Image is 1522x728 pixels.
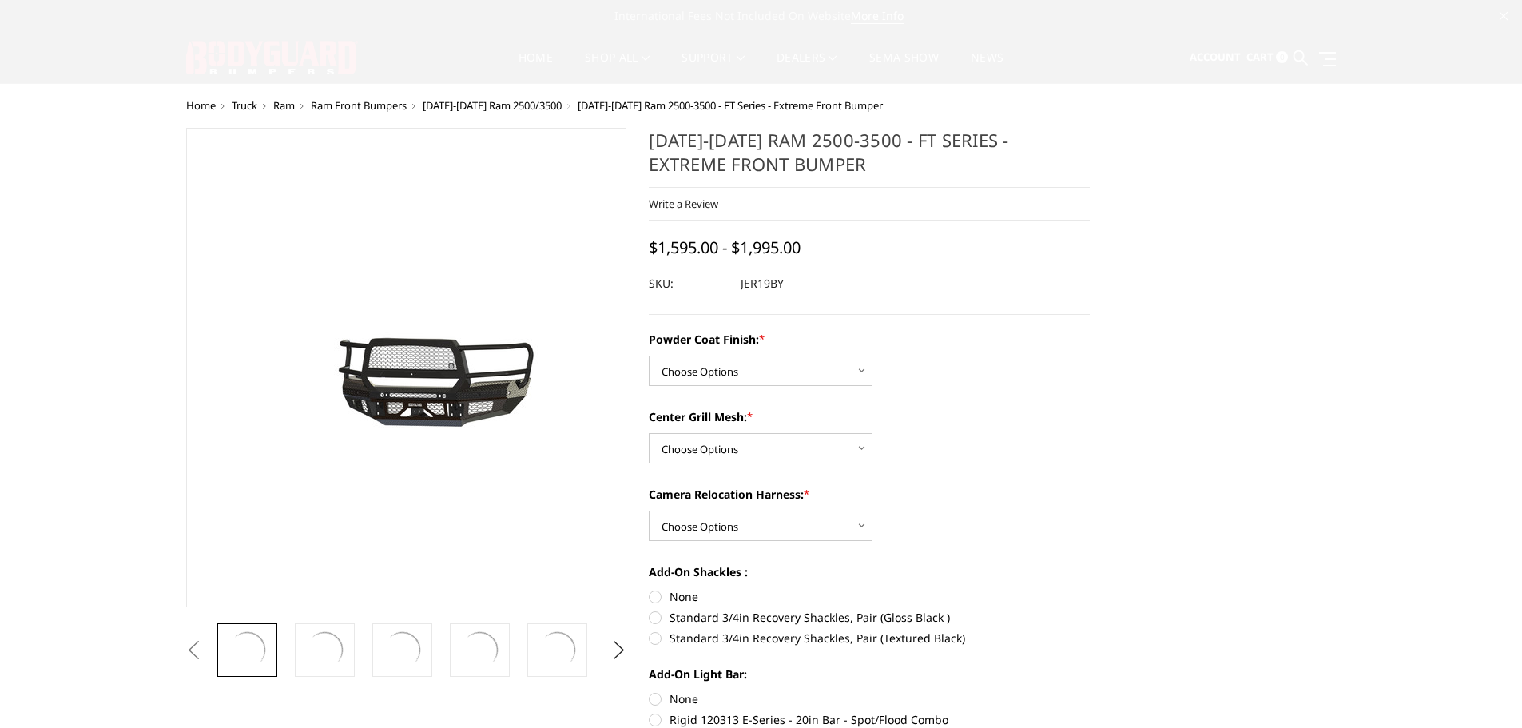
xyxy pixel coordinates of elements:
[585,52,650,83] a: shop all
[649,588,1090,605] label: None
[458,628,502,672] img: 2019-2025 Ram 2500-3500 - FT Series - Extreme Front Bumper
[869,52,939,83] a: SEMA Show
[682,52,745,83] a: Support
[649,711,1090,728] label: Rigid 120313 E-Series - 20in Bar - Spot/Flood Combo
[649,331,1090,348] label: Powder Coat Finish:
[225,628,269,672] img: 2019-2025 Ram 2500-3500 - FT Series - Extreme Front Bumper
[578,98,883,113] span: [DATE]-[DATE] Ram 2500-3500 - FT Series - Extreme Front Bumper
[535,628,579,672] img: 2019-2025 Ram 2500-3500 - FT Series - Extreme Front Bumper
[303,628,347,672] img: 2019-2025 Ram 2500-3500 - FT Series - Extreme Front Bumper
[649,630,1090,646] label: Standard 3/4in Recovery Shackles, Pair (Textured Black)
[851,8,904,24] a: More Info
[1276,51,1288,63] span: 0
[273,98,295,113] a: Ram
[649,666,1090,682] label: Add-On Light Bar:
[971,52,1003,83] a: News
[311,98,407,113] a: Ram Front Bumpers
[186,98,216,113] a: Home
[649,128,1090,188] h1: [DATE]-[DATE] Ram 2500-3500 - FT Series - Extreme Front Bumper
[232,98,257,113] a: Truck
[741,269,784,298] dd: JER19BY
[1190,36,1241,79] a: Account
[1246,36,1288,79] a: Cart 0
[649,563,1090,580] label: Add-On Shackles :
[206,274,606,461] img: 2019-2025 Ram 2500-3500 - FT Series - Extreme Front Bumper
[649,237,801,258] span: $1,595.00 - $1,995.00
[186,128,627,607] a: 2019-2025 Ram 2500-3500 - FT Series - Extreme Front Bumper
[519,52,553,83] a: Home
[649,609,1090,626] label: Standard 3/4in Recovery Shackles, Pair (Gloss Black )
[649,408,1090,425] label: Center Grill Mesh:
[1246,50,1274,64] span: Cart
[777,52,837,83] a: Dealers
[606,638,630,662] button: Next
[186,41,358,74] img: BODYGUARD BUMPERS
[649,269,729,298] dt: SKU:
[649,197,718,211] a: Write a Review
[423,98,562,113] a: [DATE]-[DATE] Ram 2500/3500
[649,486,1090,503] label: Camera Relocation Harness:
[182,638,206,662] button: Previous
[649,690,1090,707] label: None
[380,628,424,672] img: 2019-2025 Ram 2500-3500 - FT Series - Extreme Front Bumper
[1190,50,1241,64] span: Account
